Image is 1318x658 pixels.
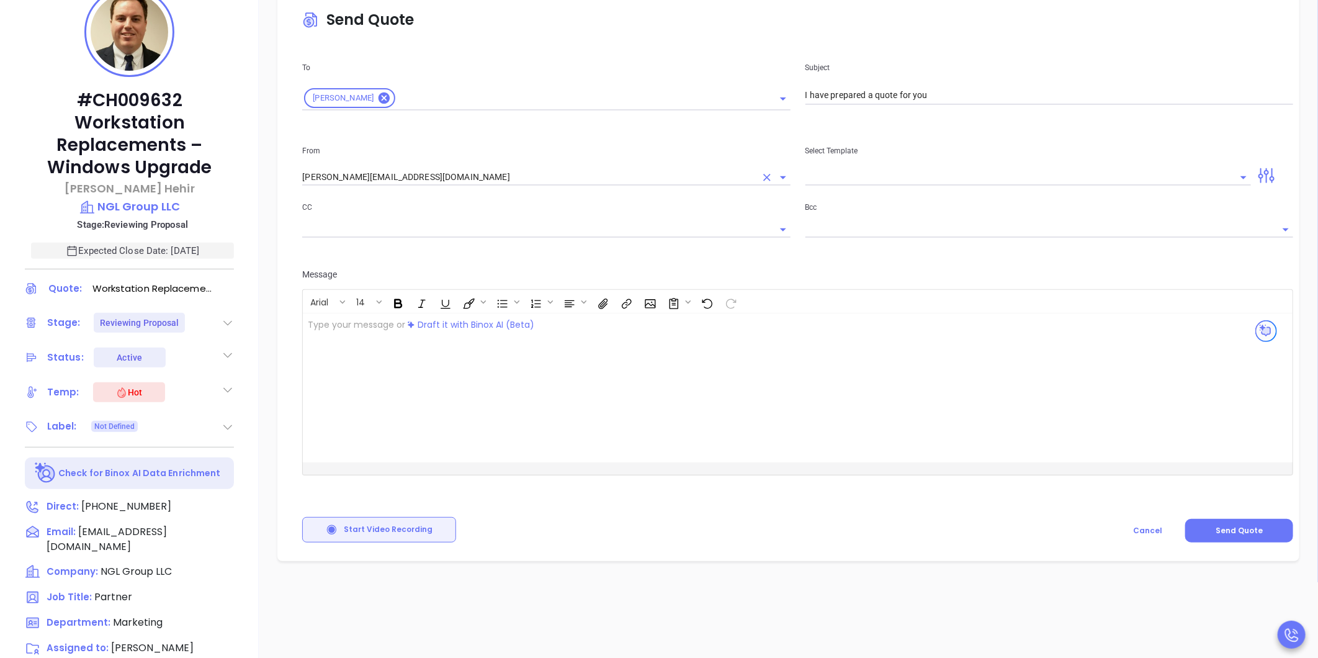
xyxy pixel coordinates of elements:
[490,291,522,312] span: Insert Unordered List
[111,641,194,655] span: [PERSON_NAME]
[774,90,792,107] button: Open
[1133,525,1162,536] span: Cancel
[805,61,1293,74] p: Subject
[805,201,1293,214] p: Bcc
[58,467,220,480] p: Check for Binox AI Data Enrichment
[557,291,590,312] span: Align
[31,243,234,259] p: Expected Close Date: [DATE]
[47,525,167,554] span: [EMAIL_ADDRESS][DOMAIN_NAME]
[433,291,455,312] span: Underline
[386,291,408,312] span: Bold
[47,313,81,332] div: Stage:
[47,348,84,367] div: Status:
[326,9,414,31] div: Send Quote
[410,291,432,312] span: Italic
[408,321,415,328] img: svg%3e
[614,291,637,312] span: Insert link
[1277,221,1294,238] button: Open
[31,217,234,233] p: Stage: Reviewing Proposal
[1235,169,1252,186] button: Open
[719,291,741,312] span: Redo
[25,89,234,179] p: #CH009632 Workstation Replacements – Windows Upgrade
[638,291,660,312] span: Insert Image
[47,417,77,436] div: Label:
[661,291,694,312] span: Surveys
[302,61,790,74] p: To
[302,201,790,214] p: CC
[350,291,374,312] button: 14
[350,296,371,305] span: 14
[304,291,338,312] button: Arial
[302,517,456,543] button: Start Video Recording
[47,616,110,629] span: Department:
[48,279,83,298] div: Quote:
[774,169,792,186] button: Open
[100,313,179,333] div: Reviewing Proposal
[1110,519,1185,543] button: Cancel
[1185,519,1293,543] button: Send Quote
[47,590,92,603] span: Job Title:
[302,144,790,158] p: From
[92,279,217,298] a: Workstation Replacements – Windows Upgrade
[94,590,132,604] span: Partner
[695,291,717,312] span: Undo
[81,499,171,513] span: [PHONE_NUMBER]
[117,348,142,367] div: Active
[805,86,1293,105] input: Subject
[25,198,234,215] a: NGL Group LLC
[524,291,556,312] span: Insert Ordered List
[344,524,433,536] span: Start Video Recording
[1216,525,1263,536] span: Send Quote
[47,500,79,513] span: Direct :
[101,564,172,579] span: NGL Group LLC
[303,291,348,312] span: Font family
[304,88,395,108] div: [PERSON_NAME]
[1255,320,1277,342] img: svg%3e
[774,221,792,238] button: Open
[47,565,98,578] span: Company:
[304,296,334,305] span: Arial
[47,525,76,538] span: Email:
[302,268,1293,281] p: Message
[47,641,109,654] span: Assigned to:
[457,291,489,312] span: Fill color or set the text color
[35,462,56,484] img: Ai-Enrich-DaqCidB-.svg
[418,318,534,331] span: Draft it with Binox AI (Beta)
[115,385,142,400] div: Hot
[302,11,320,29] img: Circle dollar
[94,420,135,433] span: Not Defined
[92,282,318,295] span: Workstation Replacements – Windows Upgrade
[591,291,613,312] span: Insert Files
[805,144,1252,158] p: Select Template
[305,93,381,104] span: [PERSON_NAME]
[349,291,385,312] span: Font size
[758,169,776,186] button: Clear
[47,383,79,402] div: Temp:
[113,615,163,629] span: Marketing
[25,282,38,295] img: Circle dollar
[25,180,234,197] a: [PERSON_NAME] Hehir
